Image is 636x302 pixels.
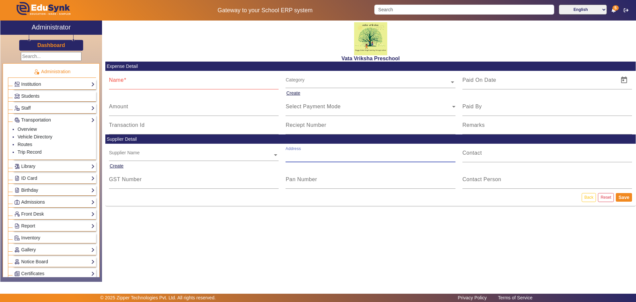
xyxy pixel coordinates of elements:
[286,147,301,151] mat-label: Address
[286,176,317,182] mat-label: Pan Number
[163,7,367,14] h5: Gateway to your School ERP system
[105,62,636,71] mat-card-header: Expense Detail
[354,22,387,55] img: 817d6453-c4a2-41f8-ac39-e8a470f27eea
[105,55,636,62] h2: Vata Vriksha Preschool
[15,94,20,99] img: Students.png
[109,149,140,156] div: Supplier Name
[100,294,216,301] p: © 2025 Zipper Technologies Pvt. Ltd. All rights reserved.
[37,42,66,49] a: Dashboard
[612,5,619,11] span: 5
[462,176,501,182] mat-label: Contact Person
[21,93,39,99] span: Students
[582,193,596,202] a: Back
[616,193,632,202] button: Save
[462,76,615,84] input: Paid On Date
[462,150,482,156] mat-label: Contact
[33,69,39,75] img: Administration.png
[109,122,145,128] mat-label: Transaction Id
[32,23,71,31] h2: Administrator
[616,72,632,88] button: Open calendar
[286,104,341,109] span: Select Payment Mode
[286,122,326,128] mat-label: Reciept Number
[18,149,42,155] a: Trip Record
[0,21,102,35] a: Administrator
[109,104,128,109] mat-label: Amount
[109,77,124,83] mat-label: Name
[495,293,536,302] a: Terms of Service
[286,89,301,97] button: Create
[105,134,636,144] mat-card-header: Supplier Detail
[8,68,96,75] p: Administration
[374,5,554,15] input: Search
[286,76,304,83] div: Category
[14,234,95,242] a: Inventory
[598,193,614,202] button: Reset
[21,52,81,61] input: Search...
[462,122,485,128] mat-label: Remarks
[37,42,65,48] h3: Dashboard
[14,92,95,100] a: Students
[18,134,52,139] a: Vehicle Directory
[462,104,482,109] mat-label: Paid By
[109,162,124,170] button: Create
[109,176,142,182] mat-label: GST Number
[454,293,490,302] a: Privacy Policy
[18,142,32,147] a: Routes
[21,235,40,240] span: Inventory
[18,126,37,132] a: Overview
[15,235,20,240] img: Inventory.png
